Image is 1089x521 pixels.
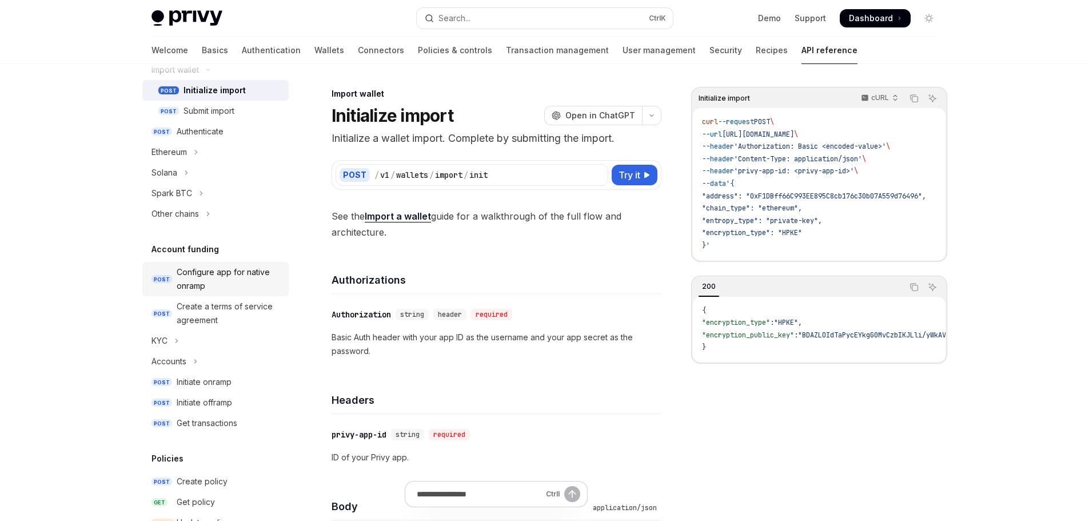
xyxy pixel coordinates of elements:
h4: Authorizations [332,272,661,288]
div: import [435,169,462,181]
button: Toggle Ethereum section [142,142,289,162]
a: Basics [202,37,228,64]
div: Configure app for native onramp [177,265,282,293]
p: Basic Auth header with your app ID as the username and your app secret as the password. [332,331,661,358]
span: \ [854,166,858,176]
div: Initiate offramp [177,396,232,409]
h4: Headers [332,392,661,408]
a: POSTCreate a terms of service agreement [142,296,289,331]
span: Initialize import [699,94,750,103]
div: / [390,169,395,181]
div: Authorization [332,309,391,320]
span: string [400,310,424,319]
div: Get policy [177,495,215,509]
span: --data [702,179,726,188]
span: \ [886,142,890,151]
button: Open search [417,8,673,29]
span: 'Authorization: Basic <encoded-value>' [734,142,886,151]
span: header [438,310,462,319]
div: Get transactions [177,416,237,430]
span: \ [862,154,866,164]
a: Connectors [358,37,404,64]
button: Copy the contents from the code block [907,91,922,106]
a: POSTConfigure app for native onramp [142,262,289,296]
h5: Policies [151,452,184,466]
div: / [429,169,434,181]
span: POST [151,419,172,428]
div: KYC [151,334,167,348]
div: Submit import [184,104,234,118]
span: { [702,306,706,315]
button: Toggle Accounts section [142,351,289,372]
span: POST [158,107,179,116]
button: Send message [564,486,580,502]
button: Try it [612,165,657,185]
span: --header [702,154,734,164]
span: 'privy-app-id: <privy-app-id>' [734,166,854,176]
span: Dashboard [849,13,893,24]
a: Welcome [151,37,188,64]
div: wallets [396,169,428,181]
span: --url [702,130,722,139]
a: POSTSubmit import [142,101,289,121]
div: v1 [380,169,389,181]
p: cURL [871,93,889,102]
span: See the guide for a walkthrough of the full flow and architecture. [332,208,661,240]
a: User management [623,37,696,64]
img: light logo [151,10,222,26]
a: POSTInitialize import [142,80,289,101]
div: Initiate onramp [177,375,232,389]
p: Initialize a wallet import. Complete by submitting the import. [332,130,661,146]
a: POSTInitiate offramp [142,392,289,413]
span: : [770,318,774,327]
span: 'Content-Type: application/json' [734,154,862,164]
a: API reference [801,37,857,64]
a: Dashboard [840,9,911,27]
button: Toggle Other chains section [142,204,289,224]
div: init [469,169,488,181]
button: Open in ChatGPT [544,106,642,125]
a: Policies & controls [418,37,492,64]
a: Import a wallet [365,210,431,222]
button: Toggle Spark BTC section [142,183,289,204]
span: POST [151,275,172,284]
div: 200 [699,280,719,293]
span: curl [702,117,718,126]
span: "encryption_public_key" [702,331,794,340]
div: Authenticate [177,125,224,138]
span: \ [794,130,798,139]
span: "chain_type": "ethereum", [702,204,802,213]
div: POST [340,168,370,182]
div: Spark BTC [151,186,192,200]
span: "encryption_type": "HPKE" [702,228,802,237]
span: Ctrl K [649,14,666,23]
div: / [464,169,468,181]
span: --header [702,142,734,151]
span: }' [702,241,710,250]
span: "entropy_type": "private-key", [702,216,822,225]
span: POST [151,399,172,407]
span: , [798,318,802,327]
div: Accounts [151,355,186,368]
button: Toggle Solana section [142,162,289,183]
div: Solana [151,166,177,180]
span: --request [718,117,754,126]
a: Authentication [242,37,301,64]
button: Ask AI [925,91,940,106]
button: Toggle KYC section [142,331,289,351]
span: POST [151,309,172,318]
span: "HPKE" [774,318,798,327]
a: Support [795,13,826,24]
h1: Initialize import [332,105,453,126]
span: : [794,331,798,340]
span: } [702,343,706,352]
div: required [429,429,470,440]
h5: Account funding [151,242,219,256]
div: / [374,169,379,181]
a: Demo [758,13,781,24]
div: required [471,309,512,320]
span: \ [770,117,774,126]
a: Security [709,37,742,64]
div: privy-app-id [332,429,386,440]
div: Create a terms of service agreement [177,300,282,327]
